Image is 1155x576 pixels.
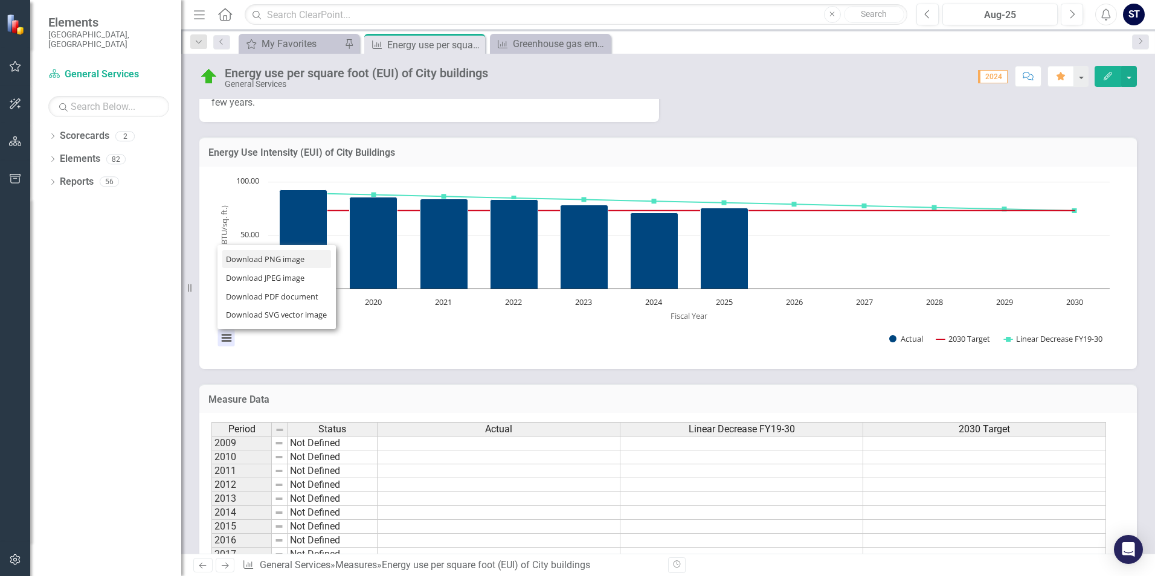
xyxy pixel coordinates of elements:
g: 2030 Target, series 2 of 3. Line with 12 data points. [301,208,1077,213]
td: 2015 [211,520,272,534]
path: 2022, 83.6. Actual. [491,199,538,289]
path: 2023, 78. Actual. [561,205,608,289]
td: 2016 [211,534,272,548]
img: 8DAGhfEEPCf229AAAAAElFTkSuQmCC [274,480,284,490]
div: Energy use per square foot (EUI) of City buildings [225,66,488,80]
td: Not Defined [288,492,378,506]
img: 8DAGhfEEPCf229AAAAAElFTkSuQmCC [275,425,285,435]
text: 2029 [996,296,1013,307]
path: 2027, 77.4. Linear Decrease FY19-30. [862,203,867,208]
text: 2030 [1066,296,1083,307]
td: 2014 [211,506,272,520]
td: 2012 [211,478,272,492]
h3: Measure Data [208,394,1128,405]
td: 2013 [211,492,272,506]
input: Search Below... [48,96,169,117]
path: 2020, 85.7. Actual. [350,197,397,289]
ul: Chart menu [217,245,336,329]
text: 2027 [856,296,873,307]
span: Actual [485,424,512,435]
td: Not Defined [288,450,378,464]
a: Reports [60,175,94,189]
td: Not Defined [288,436,378,450]
img: On Target [199,67,219,86]
div: My Favorites [262,36,341,51]
div: Greenhouse gas emissions from City facilities and operations [513,36,608,51]
img: 8DAGhfEEPCf229AAAAAElFTkSuQmCC [274,536,284,545]
path: 2025, 80.4. Linear Decrease FY19-30. [722,200,727,205]
img: 8DAGhfEEPCf229AAAAAElFTkSuQmCC [274,549,284,559]
td: 2011 [211,464,272,478]
img: 8DAGhfEEPCf229AAAAAElFTkSuQmCC [274,466,284,476]
button: Aug-25 [942,4,1058,25]
img: 8DAGhfEEPCf229AAAAAElFTkSuQmCC [274,508,284,517]
button: Show Actual [889,333,923,344]
a: Greenhouse gas emissions from City facilities and operations [493,36,608,51]
div: Energy use per square foot (EUI) of City buildings [387,37,482,53]
td: Not Defined [288,464,378,478]
td: 2009 [211,436,272,450]
text: 100.00 [236,175,259,186]
path: 2023, 83.3. Linear Decrease FY19-30. [582,197,587,202]
a: Measures [335,559,377,571]
svg: Interactive chart [211,176,1116,357]
span: Linear Decrease FY19-30 [689,424,795,435]
div: Open Intercom Messenger [1114,535,1143,564]
g: Actual, series 1 of 3. Bar series with 12 bars. [280,182,1075,289]
div: 82 [106,154,126,164]
a: Elements [60,152,100,166]
td: Not Defined [288,548,378,562]
text: 2022 [505,296,522,307]
span: Period [228,424,256,435]
span: Status [318,424,346,435]
a: Scorecards [60,129,109,143]
div: 2 [115,131,135,141]
td: Not Defined [288,478,378,492]
li: Download PNG image [222,250,331,269]
li: Download PDF document [222,287,331,306]
div: Chart. Highcharts interactive chart. [211,176,1125,357]
text: 2026 [786,296,803,307]
img: ClearPoint Strategy [6,14,27,35]
span: 2024 [978,70,1008,83]
text: 2021 [435,296,452,307]
div: ST [1123,4,1145,25]
td: Not Defined [288,506,378,520]
text: EUI (kBTU/sq. ft.) [219,205,230,265]
text: Fiscal Year [671,310,708,321]
td: 2017 [211,548,272,562]
li: Download SVG vector image [222,306,331,324]
img: 8DAGhfEEPCf229AAAAAElFTkSuQmCC [274,438,284,448]
path: 2020, 87.8. Linear Decrease FY19-30. [372,192,376,197]
span: 2030 Target [959,424,1010,435]
td: Not Defined [288,520,378,534]
div: Energy use per square foot (EUI) of City buildings [382,559,590,571]
path: 2019, 92.3. Actual. [280,190,327,289]
div: 56 [100,177,119,187]
text: 2020 [365,296,382,307]
path: 2021, 86.3. Linear Decrease FY19-30. [442,194,446,199]
small: [GEOGRAPHIC_DATA], [GEOGRAPHIC_DATA] [48,30,169,50]
td: Not Defined [288,534,378,548]
button: Show Linear Decrease FY19-30 [1004,333,1105,344]
span: Search [861,9,887,19]
input: Search ClearPoint... [245,4,907,25]
img: 8DAGhfEEPCf229AAAAAElFTkSuQmCC [274,452,284,462]
path: 2025, 75.4. Actual. [701,208,748,289]
div: » » [242,558,659,572]
div: General Services [225,80,488,89]
text: 2028 [926,296,943,307]
path: 2024, 71.1. Actual. [631,213,678,289]
button: Search [844,6,904,23]
li: Download JPEG image [222,268,331,287]
img: 8DAGhfEEPCf229AAAAAElFTkSuQmCC [274,522,284,531]
text: 2023 [575,296,592,307]
span: Elements [48,15,169,30]
img: 8DAGhfEEPCf229AAAAAElFTkSuQmCC [274,494,284,504]
div: Aug-25 [947,8,1054,22]
text: 2024 [645,296,663,307]
a: General Services [260,559,330,571]
a: My Favorites [242,36,341,51]
a: General Services [48,68,169,82]
button: Show 2030 Target [936,333,991,344]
